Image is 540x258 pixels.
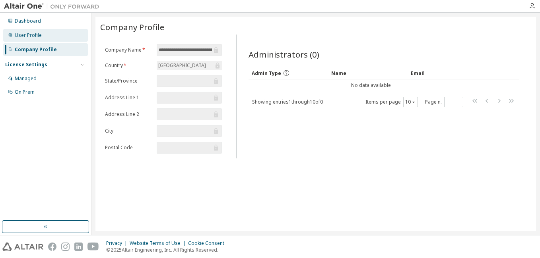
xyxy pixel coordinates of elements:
div: Cookie Consent [188,240,229,246]
div: [GEOGRAPHIC_DATA] [157,61,222,70]
div: On Prem [15,89,35,95]
label: Address Line 1 [105,94,152,101]
img: altair_logo.svg [2,243,43,251]
img: facebook.svg [48,243,56,251]
label: Company Name [105,47,152,53]
div: [GEOGRAPHIC_DATA] [157,61,207,70]
img: Altair One [4,2,103,10]
label: City [105,128,152,134]
span: Showing entries 1 through 10 of 0 [252,98,323,105]
div: Email [411,67,451,79]
label: State/Province [105,78,152,84]
span: Admin Type [252,70,281,77]
div: Privacy [106,240,130,246]
label: Country [105,62,152,69]
p: © 2025 Altair Engineering, Inc. All Rights Reserved. [106,246,229,253]
button: 10 [405,99,416,105]
td: No data available [249,79,494,91]
span: Page n. [425,97,463,107]
span: Company Profile [100,21,164,33]
img: linkedin.svg [74,243,83,251]
img: youtube.svg [87,243,99,251]
div: User Profile [15,32,42,39]
label: Postal Code [105,144,152,151]
div: Name [331,67,404,79]
div: Company Profile [15,46,57,53]
span: Administrators (0) [249,49,319,60]
div: Managed [15,75,37,82]
div: License Settings [5,62,47,68]
div: Website Terms of Use [130,240,188,246]
img: instagram.svg [61,243,70,251]
div: Dashboard [15,18,41,24]
label: Address Line 2 [105,111,152,117]
span: Items per page [365,97,418,107]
